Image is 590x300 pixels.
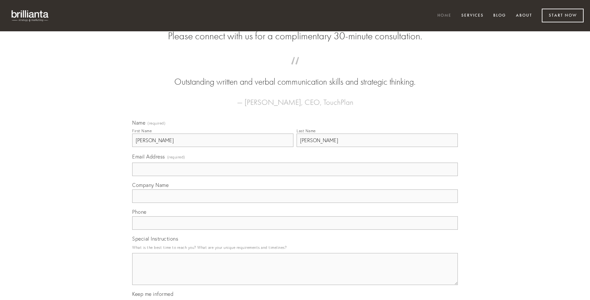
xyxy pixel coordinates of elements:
[132,209,147,215] span: Phone
[142,88,448,109] figcaption: — [PERSON_NAME], CEO, TouchPlan
[132,243,458,252] p: What is the best time to reach you? What are your unique requirements and timelines?
[512,11,536,21] a: About
[433,11,456,21] a: Home
[6,6,54,25] img: brillianta - research, strategy, marketing
[542,9,584,22] a: Start Now
[489,11,510,21] a: Blog
[142,63,448,88] blockquote: Outstanding written and verbal communication skills and strategic thinking.
[147,121,165,125] span: (required)
[132,119,145,126] span: Name
[132,128,152,133] div: First Name
[132,182,169,188] span: Company Name
[132,30,458,42] h2: Please connect with us for a complimentary 30-minute consultation.
[297,128,316,133] div: Last Name
[142,63,448,76] span: “
[167,153,185,161] span: (required)
[457,11,488,21] a: Services
[132,153,165,160] span: Email Address
[132,291,173,297] span: Keep me informed
[132,235,178,242] span: Special Instructions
